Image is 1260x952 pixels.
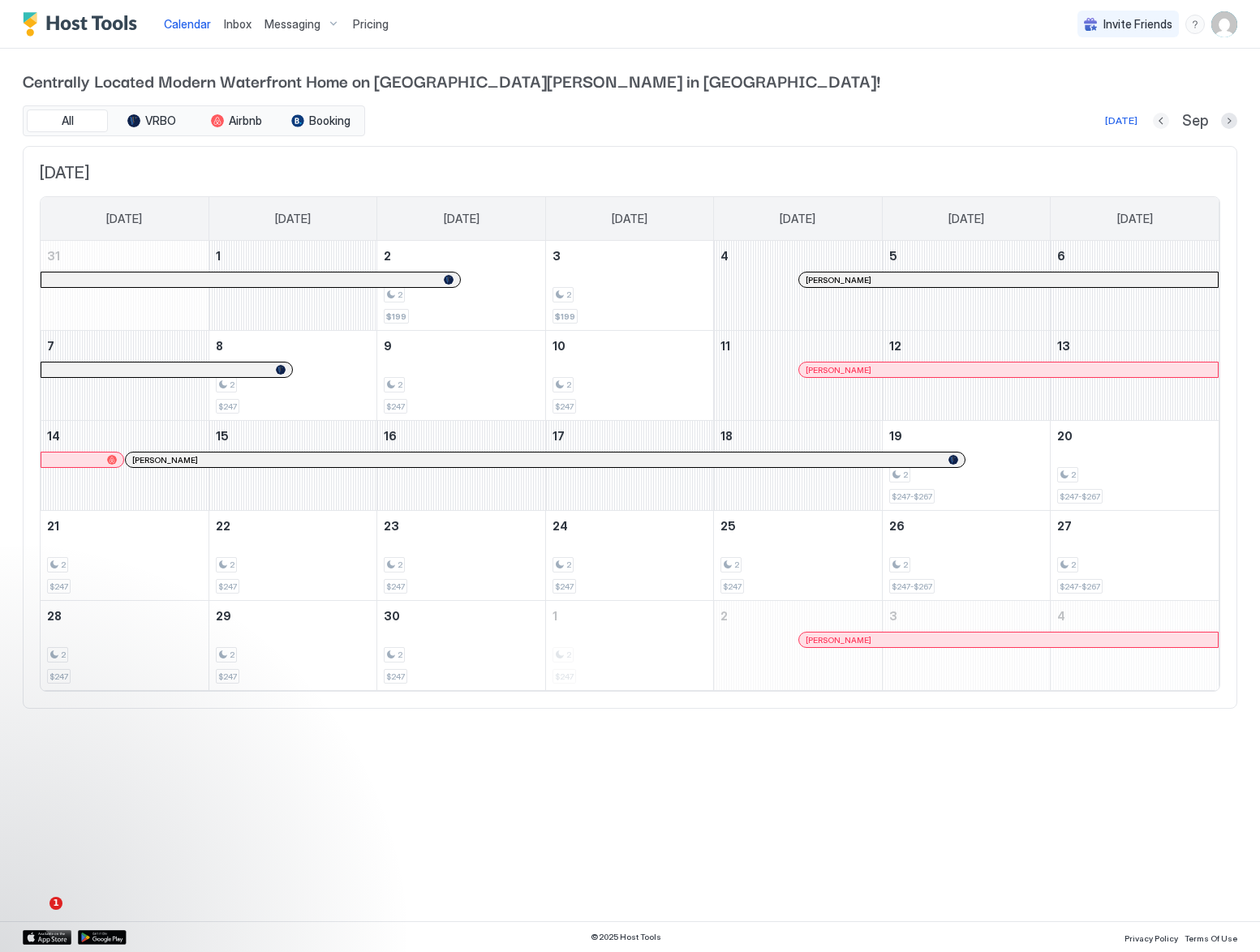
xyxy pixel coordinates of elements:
span: 12 [889,339,901,353]
div: [DATE] [1105,114,1137,128]
a: September 20, 2025 [1051,421,1219,451]
td: October 2, 2025 [714,601,882,691]
a: September 30, 2025 [377,601,544,631]
a: September 3, 2025 [546,241,713,271]
td: September 4, 2025 [714,241,882,331]
span: [DATE] [275,212,311,226]
span: Messaging [264,17,320,32]
a: September 17, 2025 [546,421,713,451]
a: September 23, 2025 [377,511,544,541]
td: September 13, 2025 [1051,331,1219,421]
a: September 14, 2025 [41,421,209,451]
span: [PERSON_NAME] [806,635,871,645]
span: [DATE] [612,212,647,226]
span: $247 [386,401,405,412]
span: 28 [47,609,62,623]
a: Tuesday [428,197,496,241]
span: All [62,114,74,128]
span: 2 [398,650,402,660]
span: $247 [386,581,405,592]
span: $247 [723,581,742,592]
span: 2 [230,380,234,390]
a: Host Tools Logo [23,12,144,36]
span: 2 [398,289,402,300]
span: $247 [49,671,68,682]
span: 4 [720,249,729,263]
td: September 2, 2025 [377,241,545,331]
span: 15 [216,429,229,443]
span: © 2025 Host Tools [591,932,661,942]
span: [DATE] [444,212,479,226]
a: September 7, 2025 [41,331,209,361]
a: September 5, 2025 [883,241,1050,271]
button: VRBO [111,109,192,132]
span: 5 [889,249,897,263]
a: Monday [259,197,327,241]
span: [DATE] [780,212,815,226]
td: September 26, 2025 [882,511,1050,601]
td: August 31, 2025 [41,241,209,331]
span: 2 [61,560,66,570]
a: September 10, 2025 [546,331,713,361]
button: Airbnb [196,109,277,132]
span: 14 [47,429,60,443]
a: September 26, 2025 [883,511,1050,541]
td: September 1, 2025 [209,241,376,331]
td: September 21, 2025 [41,511,209,601]
a: September 6, 2025 [1051,241,1219,271]
td: October 4, 2025 [1051,601,1219,691]
span: 4 [1057,609,1065,623]
a: Wednesday [596,197,664,241]
span: $247 [555,581,574,592]
span: 23 [384,519,399,533]
a: September 29, 2025 [209,601,376,631]
td: September 22, 2025 [209,511,376,601]
span: 2 [566,289,571,300]
span: 17 [553,429,565,443]
a: September 2, 2025 [377,241,544,271]
td: September 10, 2025 [545,331,713,421]
div: App Store [23,930,71,945]
span: 30 [384,609,400,623]
span: [PERSON_NAME] [806,365,871,375]
span: Terms Of Use [1185,933,1237,943]
span: 6 [1057,249,1065,263]
span: 7 [47,339,54,353]
iframe: Intercom notifications message [12,795,337,908]
a: September 19, 2025 [883,421,1050,451]
a: Google Play Store [78,930,127,945]
span: 2 [384,249,391,263]
button: [DATE] [1103,111,1140,131]
a: September 28, 2025 [41,601,209,631]
span: 26 [889,519,905,533]
div: [PERSON_NAME] [806,635,1211,645]
span: 13 [1057,339,1070,353]
a: September 9, 2025 [377,331,544,361]
span: [DATE] [1117,212,1153,226]
a: Inbox [224,15,252,32]
span: VRBO [145,114,176,128]
span: 2 [566,560,571,570]
a: October 4, 2025 [1051,601,1219,631]
span: [DATE] [948,212,984,226]
span: $247 [218,581,237,592]
span: $247 [49,581,68,592]
a: Thursday [763,197,832,241]
span: $247-$267 [892,581,932,592]
div: tab-group [23,105,365,136]
span: $247-$267 [1060,491,1100,502]
a: September 11, 2025 [714,331,881,361]
span: $199 [555,311,575,322]
td: September 7, 2025 [41,331,209,421]
iframe: Intercom live chat [16,897,55,936]
td: September 30, 2025 [377,601,545,691]
td: September 16, 2025 [377,421,545,511]
a: September 1, 2025 [209,241,376,271]
span: Booking [309,114,350,128]
span: Airbnb [229,114,262,128]
button: All [27,109,108,132]
span: [DATE] [40,163,1220,183]
div: menu [1185,15,1205,34]
span: 2 [230,650,234,660]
